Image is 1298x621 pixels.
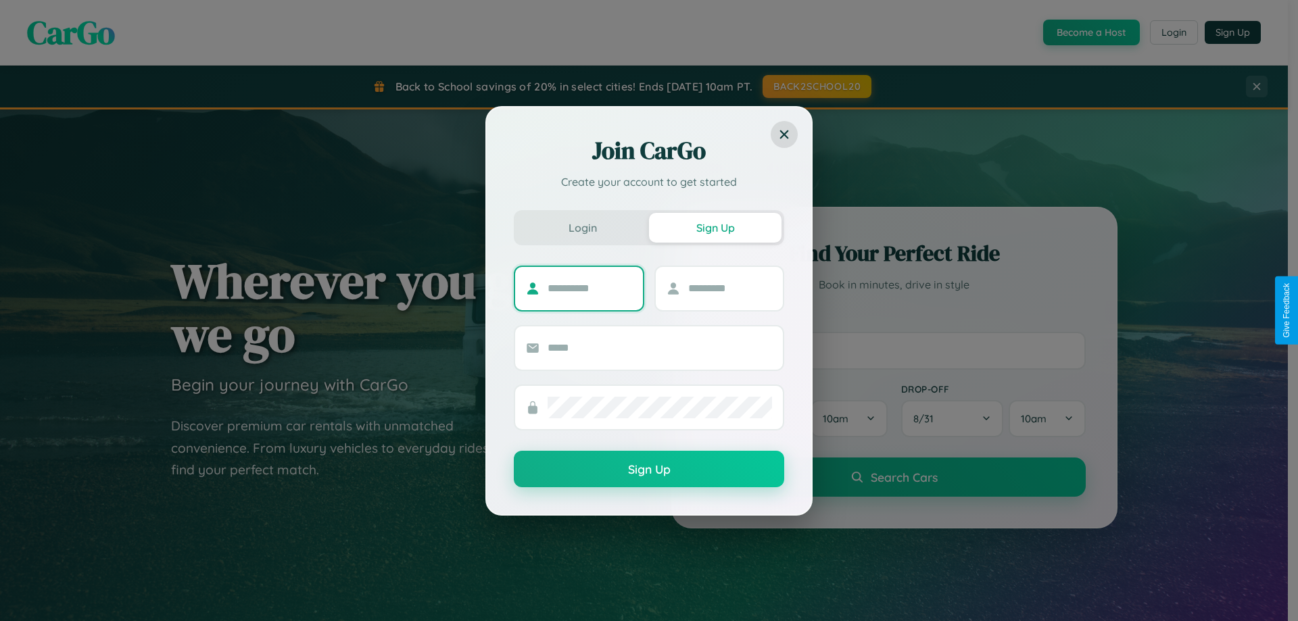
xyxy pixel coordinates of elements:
[649,213,782,243] button: Sign Up
[1282,283,1291,338] div: Give Feedback
[516,213,649,243] button: Login
[514,451,784,487] button: Sign Up
[514,134,784,167] h2: Join CarGo
[514,174,784,190] p: Create your account to get started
